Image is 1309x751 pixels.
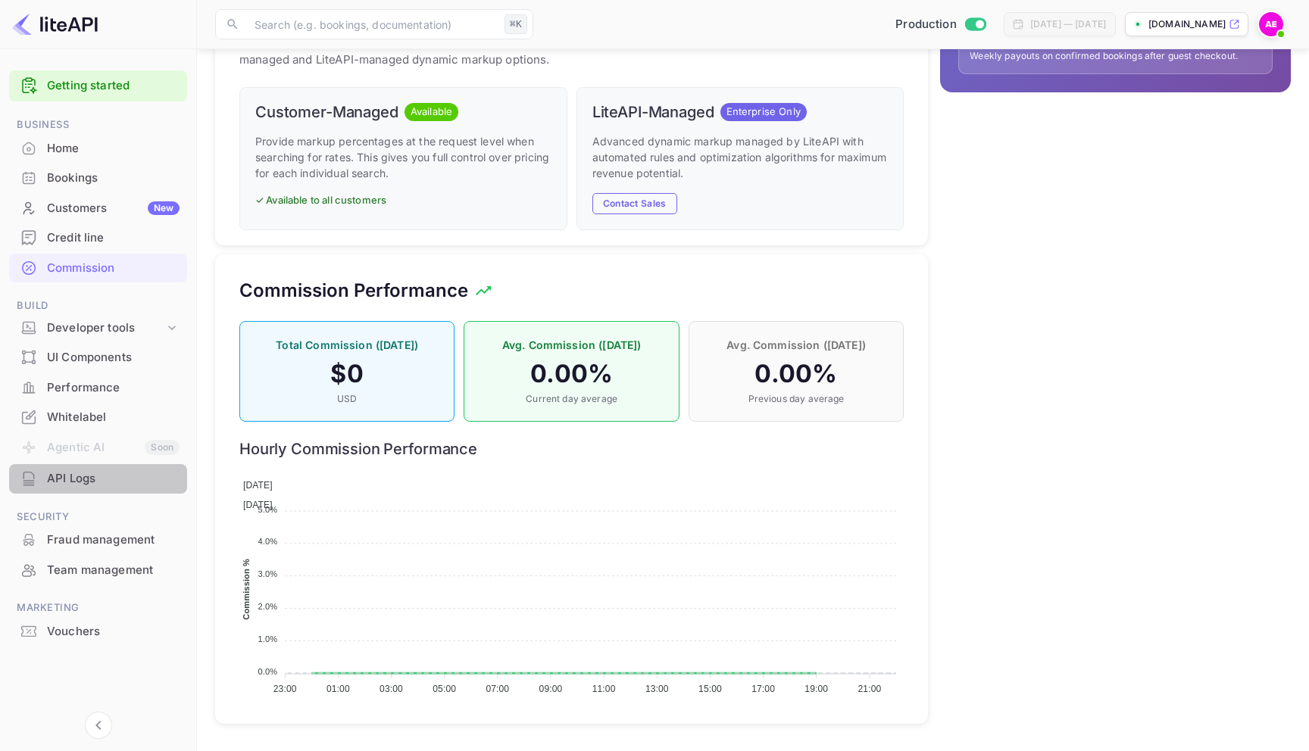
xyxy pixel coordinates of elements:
[480,359,663,389] h4: 0.00 %
[258,505,277,514] tspan: 5.0%
[255,193,551,208] p: ✓ Available to all customers
[970,50,1261,63] p: Weekly payouts on confirmed bookings after guest checkout.
[9,134,187,162] a: Home
[9,525,187,553] a: Fraud management
[1030,17,1106,31] div: [DATE] — [DATE]
[9,600,187,616] span: Marketing
[258,569,277,578] tspan: 3.0%
[9,194,187,223] div: CustomersNew
[273,684,297,694] tspan: 23:00
[704,337,888,353] p: Avg. Commission ([DATE])
[9,315,187,341] div: Developer tools
[9,403,187,431] a: Whitelabel
[9,194,187,222] a: CustomersNew
[255,392,439,406] p: USD
[47,531,180,549] div: Fraud management
[47,409,180,426] div: Whitelabel
[242,559,251,620] text: Commission %
[239,33,904,69] p: Set different markup percentages for specific hotels, room types, or booking conditions. Choose b...
[9,464,187,492] a: API Logs
[47,260,180,277] div: Commission
[9,223,187,253] div: Credit line
[9,373,187,403] div: Performance
[47,349,180,366] div: UI Components
[9,556,187,584] a: Team management
[239,440,904,458] h6: Hourly Commission Performance
[889,16,992,33] div: Switch to Sandbox mode
[895,16,957,33] span: Production
[12,12,98,36] img: LiteAPI logo
[255,337,439,353] p: Total Commission ([DATE])
[9,403,187,432] div: Whitelabel
[9,223,187,251] a: Credit line
[9,117,187,133] span: Business
[720,104,807,120] span: Enterprise Only
[486,684,509,694] tspan: 07:00
[505,14,527,34] div: ⌘K
[9,164,187,193] div: Bookings
[9,556,187,585] div: Team management
[258,634,277,643] tspan: 1.0%
[243,480,273,491] span: [DATE]
[858,684,882,694] tspan: 21:00
[1259,12,1283,36] img: achraf Elkhaier
[698,684,722,694] tspan: 15:00
[645,684,669,694] tspan: 13:00
[9,617,187,645] a: Vouchers
[9,254,187,282] a: Commission
[9,525,187,555] div: Fraud management
[85,712,112,739] button: Collapse navigation
[47,229,180,247] div: Credit line
[9,70,187,101] div: Getting started
[592,133,889,181] p: Advanced dynamic markup managed by LiteAPI with automated rules and optimization algorithms for m...
[47,200,180,217] div: Customers
[592,193,677,215] button: Contact Sales
[47,140,180,157] div: Home
[47,170,180,187] div: Bookings
[9,343,187,371] a: UI Components
[704,392,888,406] p: Previous day average
[148,201,180,215] div: New
[380,684,403,694] tspan: 03:00
[47,77,180,95] a: Getting started
[704,359,888,389] h4: 0.00 %
[47,562,180,579] div: Team management
[326,684,350,694] tspan: 01:00
[9,343,187,372] div: UI Components
[47,379,180,397] div: Performance
[9,164,187,192] a: Bookings
[258,537,277,546] tspan: 4.0%
[804,684,828,694] tspan: 19:00
[47,319,164,337] div: Developer tools
[539,684,563,694] tspan: 09:00
[9,254,187,283] div: Commission
[255,103,398,121] h6: Customer-Managed
[9,617,187,647] div: Vouchers
[480,392,663,406] p: Current day average
[258,602,277,611] tspan: 2.0%
[239,279,468,303] h5: Commission Performance
[9,509,187,525] span: Security
[245,9,498,39] input: Search (e.g. bookings, documentation)
[258,667,277,676] tspan: 0.0%
[255,359,439,389] h4: $ 0
[47,470,180,488] div: API Logs
[592,103,714,121] h6: LiteAPI-Managed
[405,104,458,120] span: Available
[9,298,187,314] span: Build
[480,337,663,353] p: Avg. Commission ([DATE])
[255,133,551,181] p: Provide markup percentages at the request level when searching for rates. This gives you full con...
[592,684,616,694] tspan: 11:00
[751,684,775,694] tspan: 17:00
[9,373,187,401] a: Performance
[243,500,273,510] span: [DATE]
[47,623,180,640] div: Vouchers
[9,134,187,164] div: Home
[1148,17,1226,31] p: [DOMAIN_NAME]
[9,464,187,494] div: API Logs
[433,684,456,694] tspan: 05:00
